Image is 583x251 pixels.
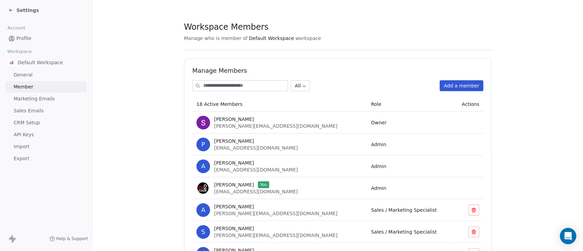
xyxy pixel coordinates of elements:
span: Help & Support [56,236,88,241]
img: on2cook%20logo-04%20copy.jpg [8,59,15,66]
a: General [5,69,86,81]
span: Default Workspace [18,59,63,66]
span: General [14,71,32,79]
span: P [196,138,210,151]
a: CRM Setup [5,117,86,128]
span: A [196,203,210,217]
span: 18 Active Members [196,101,242,107]
a: Sales Emails [5,105,86,116]
span: Admin [371,164,386,169]
span: Owner [371,120,387,125]
span: You [258,181,269,188]
span: Sales Emails [14,107,44,114]
span: [PERSON_NAME][EMAIL_ADDRESS][DOMAIN_NAME] [214,233,337,238]
span: Default Workspace [249,35,294,42]
span: Sales / Marketing Specialist [371,207,436,213]
a: API Keys [5,129,86,140]
span: [PERSON_NAME] [214,138,254,144]
a: Marketing Emails [5,93,86,104]
div: Open Intercom Messenger [560,228,576,244]
span: Account [4,23,28,33]
span: [PERSON_NAME] [214,203,254,210]
span: Export [14,155,29,162]
span: [PERSON_NAME][EMAIL_ADDRESS][DOMAIN_NAME] [214,123,337,129]
button: Add a member [440,80,483,91]
span: Role [371,101,381,107]
a: Profile [5,33,86,44]
span: Settings [16,7,39,14]
span: [PERSON_NAME] [214,159,254,166]
a: Member [5,81,86,93]
span: Admin [371,142,386,147]
span: A [196,159,210,173]
span: workspace [295,35,321,42]
a: Import [5,141,86,152]
span: Workspace Members [184,22,268,32]
h1: Manage Members [192,67,483,75]
span: Workspace [4,46,34,57]
span: Admin [371,185,386,191]
span: Sales / Marketing Specialist [371,229,436,235]
span: [EMAIL_ADDRESS][DOMAIN_NAME] [214,189,298,194]
span: [EMAIL_ADDRESS][DOMAIN_NAME] [214,167,298,172]
span: [PERSON_NAME] [214,225,254,232]
img: kRIQ9gOQHcDie3rR_rtjW3JpV223tEqfrfqtgl4jBbI [196,116,210,129]
span: Import [14,143,29,150]
span: Member [14,83,33,90]
a: Export [5,153,86,164]
span: [PERSON_NAME] [214,116,254,123]
span: Marketing Emails [14,95,55,102]
span: [PERSON_NAME] [214,181,254,188]
span: API Keys [14,131,34,138]
span: Manage who is member of [184,35,248,42]
a: Settings [8,7,39,14]
span: CRM Setup [14,119,40,126]
span: [EMAIL_ADDRESS][DOMAIN_NAME] [214,145,298,151]
span: [PERSON_NAME][EMAIL_ADDRESS][DOMAIN_NAME] [214,211,337,216]
a: Help & Support [50,236,88,241]
img: Screenshot%202025-06-25%20095108.png [196,181,210,195]
span: S [196,225,210,239]
span: Actions [461,101,479,107]
span: Profile [16,35,31,42]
